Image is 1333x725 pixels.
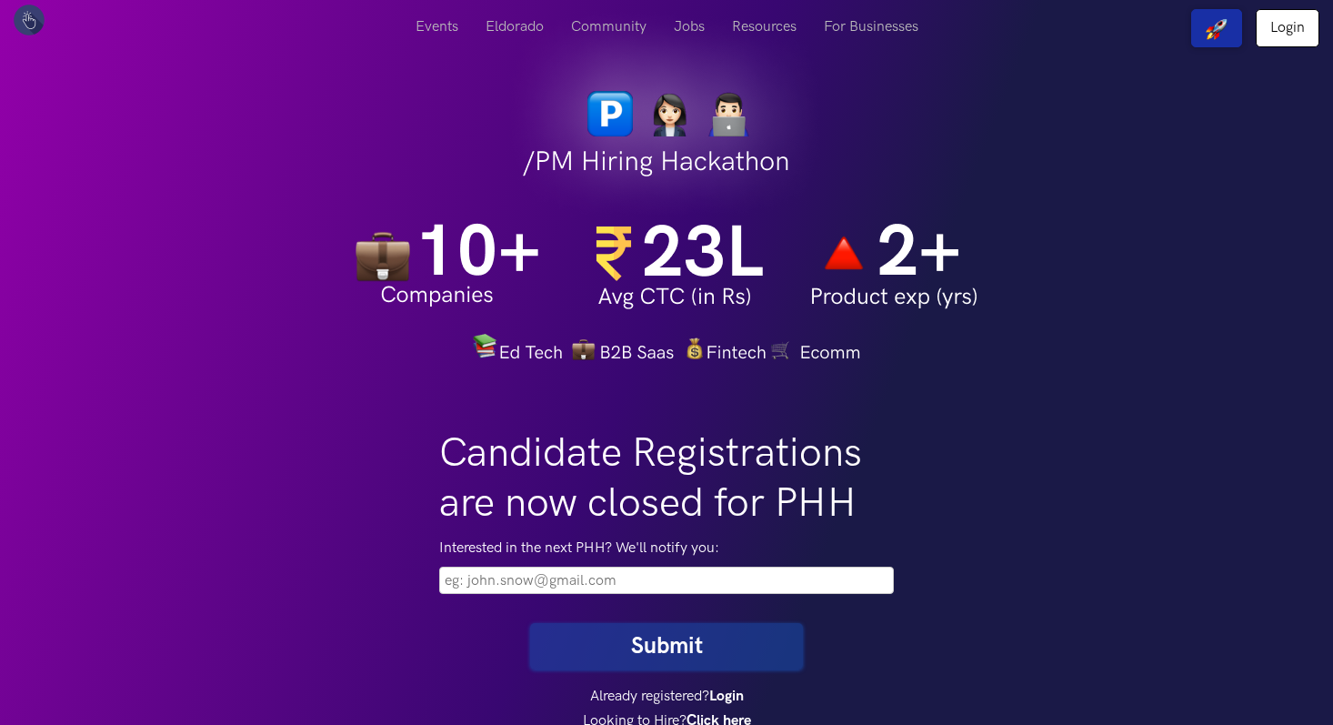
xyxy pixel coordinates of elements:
[660,9,718,45] a: Jobs
[439,538,894,559] label: Interested in the next PHH? We'll notify you:
[557,9,660,45] a: Community
[530,623,803,670] button: Submit
[810,9,932,45] a: For Businesses
[14,5,45,35] img: UXHack logo
[718,9,810,45] a: Resources
[472,9,557,45] a: Eldorado
[439,688,894,705] h4: Already registered?
[1256,9,1319,47] a: Login
[402,9,472,45] a: Events
[1206,18,1228,40] img: rocket
[439,567,894,594] input: Please fill this field
[709,688,744,705] a: Login
[439,428,894,529] h1: Candidate Registrations are now closed for PHH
